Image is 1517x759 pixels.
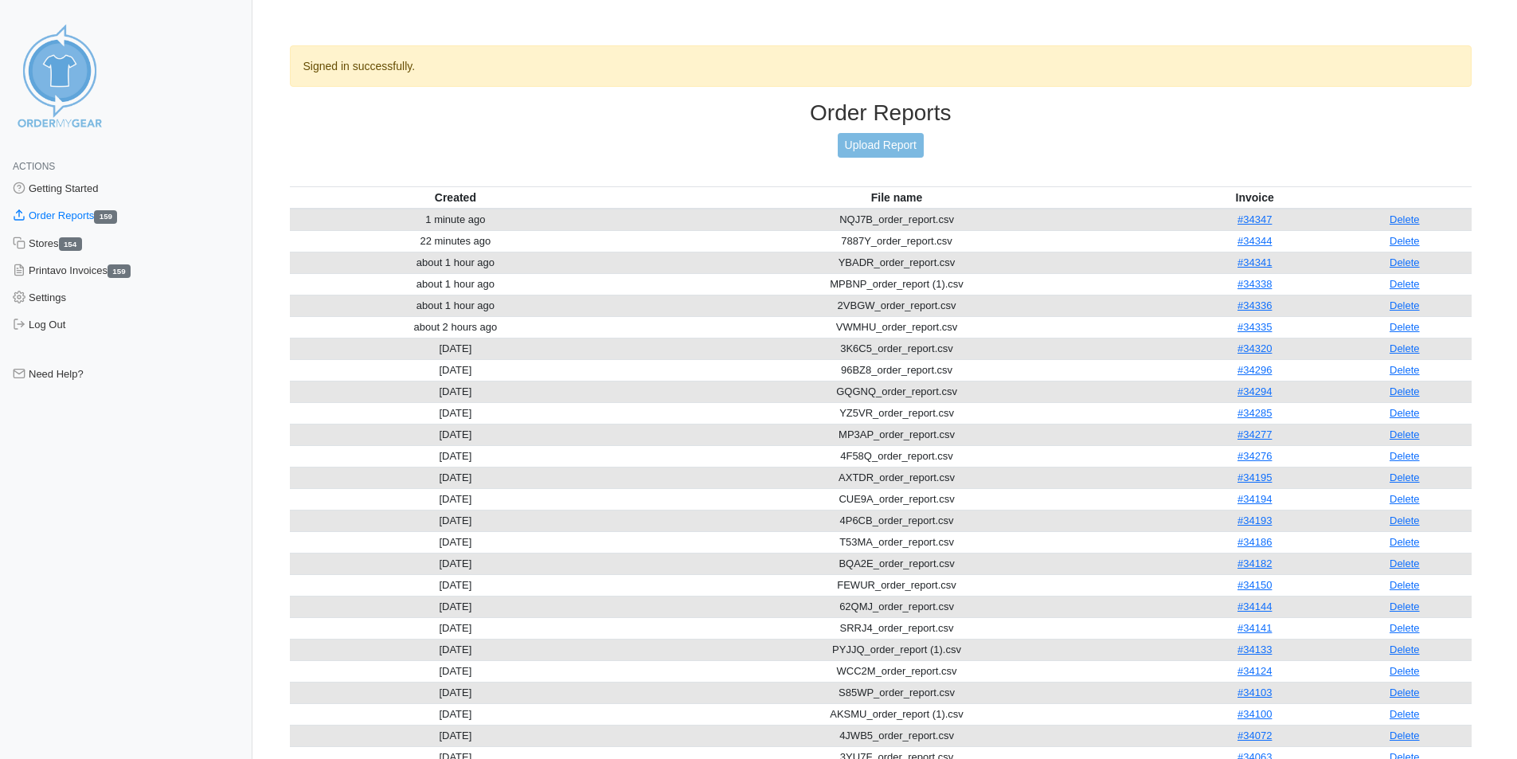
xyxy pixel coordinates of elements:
[1390,278,1420,290] a: Delete
[1390,514,1420,526] a: Delete
[621,725,1172,746] td: 4JWB5_order_report.csv
[290,424,622,445] td: [DATE]
[1237,687,1272,698] a: #34103
[621,359,1172,381] td: 96BZ8_order_report.csv
[621,209,1172,231] td: NQJ7B_order_report.csv
[290,725,622,746] td: [DATE]
[1390,579,1420,591] a: Delete
[290,295,622,316] td: about 1 hour ago
[290,100,1472,127] h3: Order Reports
[621,230,1172,252] td: 7887Y_order_report.csv
[1390,536,1420,548] a: Delete
[1390,428,1420,440] a: Delete
[621,467,1172,488] td: AXTDR_order_report.csv
[621,338,1172,359] td: 3K6C5_order_report.csv
[1237,342,1272,354] a: #34320
[1237,385,1272,397] a: #34294
[621,510,1172,531] td: 4P6CB_order_report.csv
[1390,601,1420,612] a: Delete
[290,617,622,639] td: [DATE]
[1237,514,1272,526] a: #34193
[290,682,622,703] td: [DATE]
[621,402,1172,424] td: YZ5VR_order_report.csv
[290,45,1472,87] div: Signed in successfully.
[621,531,1172,553] td: T53MA_order_report.csv
[1237,299,1272,311] a: #34336
[621,488,1172,510] td: CUE9A_order_report.csv
[1390,256,1420,268] a: Delete
[1390,299,1420,311] a: Delete
[1237,471,1272,483] a: #34195
[621,252,1172,273] td: YBADR_order_report.csv
[621,186,1172,209] th: File name
[290,186,622,209] th: Created
[621,682,1172,703] td: S85WP_order_report.csv
[1390,558,1420,569] a: Delete
[621,703,1172,725] td: AKSMU_order_report (1).csv
[1237,708,1272,720] a: #34100
[1237,536,1272,548] a: #34186
[1237,579,1272,591] a: #34150
[290,467,622,488] td: [DATE]
[290,639,622,660] td: [DATE]
[1390,687,1420,698] a: Delete
[290,359,622,381] td: [DATE]
[1390,407,1420,419] a: Delete
[1390,213,1420,225] a: Delete
[621,553,1172,574] td: BQA2E_order_report.csv
[1237,364,1272,376] a: #34296
[621,295,1172,316] td: 2VBGW_order_report.csv
[621,381,1172,402] td: GQGNQ_order_report.csv
[1390,342,1420,354] a: Delete
[1390,450,1420,462] a: Delete
[290,553,622,574] td: [DATE]
[621,574,1172,596] td: FEWUR_order_report.csv
[1390,235,1420,247] a: Delete
[1237,601,1272,612] a: #34144
[290,574,622,596] td: [DATE]
[1237,622,1272,634] a: #34141
[838,133,924,158] a: Upload Report
[1237,558,1272,569] a: #34182
[290,381,622,402] td: [DATE]
[1390,622,1420,634] a: Delete
[290,316,622,338] td: about 2 hours ago
[1237,213,1272,225] a: #34347
[13,161,55,172] span: Actions
[621,639,1172,660] td: PYJJQ_order_report (1).csv
[290,273,622,295] td: about 1 hour ago
[290,338,622,359] td: [DATE]
[94,210,117,224] span: 159
[621,660,1172,682] td: WCC2M_order_report.csv
[621,445,1172,467] td: 4F58Q_order_report.csv
[1237,321,1272,333] a: #34335
[290,531,622,553] td: [DATE]
[290,596,622,617] td: [DATE]
[290,510,622,531] td: [DATE]
[1172,186,1338,209] th: Invoice
[1237,493,1272,505] a: #34194
[1237,256,1272,268] a: #34341
[1390,644,1420,655] a: Delete
[1390,665,1420,677] a: Delete
[1237,665,1272,677] a: #34124
[1237,278,1272,290] a: #34338
[621,316,1172,338] td: VWMHU_order_report.csv
[1390,708,1420,720] a: Delete
[1390,493,1420,505] a: Delete
[1237,730,1272,741] a: #34072
[1390,364,1420,376] a: Delete
[290,252,622,273] td: about 1 hour ago
[621,596,1172,617] td: 62QMJ_order_report.csv
[621,424,1172,445] td: MP3AP_order_report.csv
[1390,321,1420,333] a: Delete
[621,617,1172,639] td: SRRJ4_order_report.csv
[290,703,622,725] td: [DATE]
[621,273,1172,295] td: MPBNP_order_report (1).csv
[1237,450,1272,462] a: #34276
[290,445,622,467] td: [DATE]
[290,402,622,424] td: [DATE]
[290,209,622,231] td: 1 minute ago
[1237,407,1272,419] a: #34285
[108,264,131,278] span: 159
